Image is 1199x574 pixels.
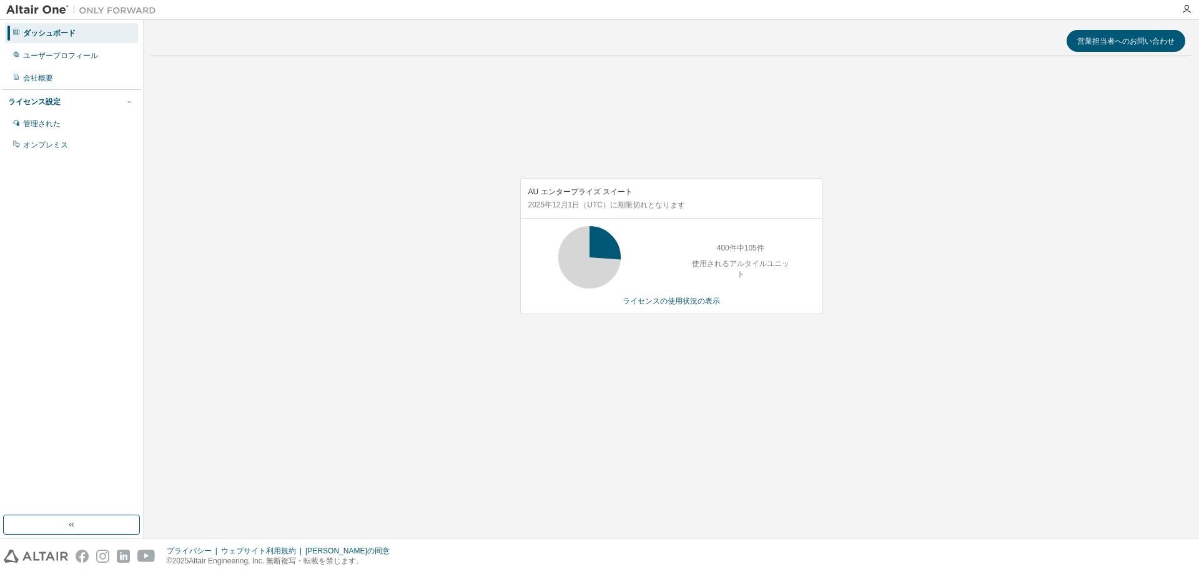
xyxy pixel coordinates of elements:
[23,74,53,82] font: 会社概要
[1077,36,1175,46] font: 営業担当者へのお問い合わせ
[117,550,130,563] img: linkedin.svg
[6,4,162,16] img: アルタイルワン
[692,259,789,279] font: 使用されるアルタイルユニット
[528,200,580,209] font: 2025年12月1日
[172,557,189,565] font: 2025
[717,244,764,252] font: 400件中105件
[8,97,61,106] font: ライセンス設定
[23,141,68,149] font: オンプレミス
[76,550,89,563] img: facebook.svg
[528,187,633,196] font: AU エンタープライズ スイート
[610,200,685,209] font: に期限切れとなります
[221,547,296,555] font: ウェブサイト利用規約
[23,119,61,128] font: 管理された
[23,29,76,37] font: ダッシュボード
[167,547,212,555] font: プライバシー
[189,557,363,565] font: Altair Engineering, Inc. 無断複写・転載を禁じます。
[167,557,172,565] font: ©
[1067,30,1185,52] button: 営業担当者へのお問い合わせ
[137,550,155,563] img: youtube.svg
[4,550,68,563] img: altair_logo.svg
[623,297,720,305] font: ライセンスの使用状況の表示
[96,550,109,563] img: instagram.svg
[305,547,390,555] font: [PERSON_NAME]の同意
[580,200,610,209] font: （UTC）
[23,51,98,60] font: ユーザープロフィール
